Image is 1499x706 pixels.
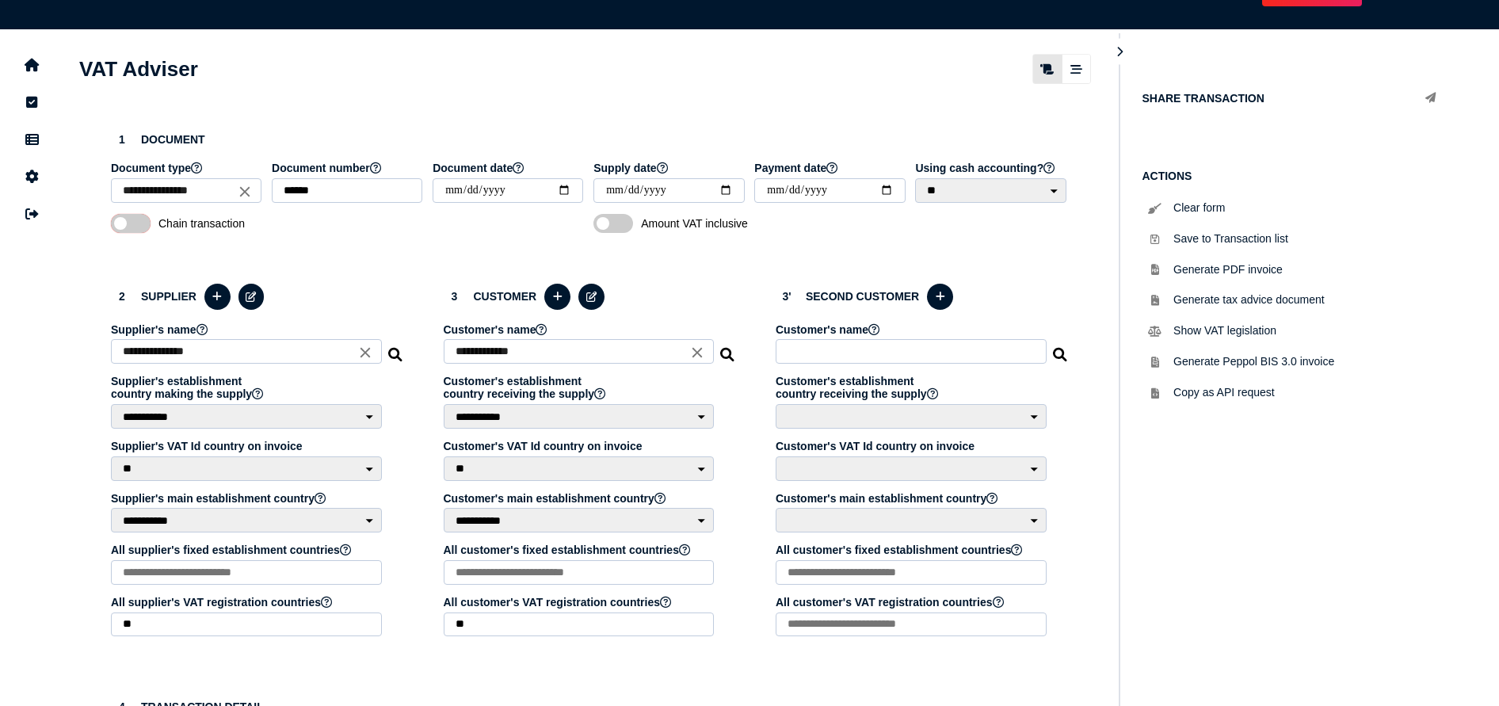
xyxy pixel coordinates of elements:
[688,344,706,361] i: Close
[204,284,231,310] button: Add a new supplier to the database
[1053,343,1069,356] i: Search a customer in the database
[111,285,133,307] div: 2
[25,139,39,140] i: Data manager
[1062,55,1090,83] mat-button-toggle: Stepper view
[111,596,384,609] label: All supplier's VAT registration countries
[444,375,717,400] label: Customer's establishment country receiving the supply
[388,343,404,356] i: Search for a dummy seller
[111,281,404,312] h3: Supplier
[357,344,374,361] i: Close
[776,375,1049,400] label: Customer's establishment country receiving the supply
[1142,170,1444,182] h1: Actions
[544,284,570,310] button: Add a new customer to the database
[15,160,48,193] button: Manage settings
[111,544,384,556] label: All supplier's fixed establishment countries
[15,123,48,156] button: Data manager
[1417,86,1444,112] button: Share transaction
[1033,55,1062,83] mat-button-toggle: Classic scrolling page view
[776,281,1069,312] h3: second customer
[927,284,953,310] button: Add a new thirdpary to the database
[776,285,798,307] div: 3'
[238,284,265,310] button: Edit selected supplier in the database
[776,492,1049,505] label: Customer's main establishment country
[15,48,48,82] button: Home
[444,492,717,505] label: Customer's main establishment country
[111,128,1069,151] h3: Document
[915,162,1068,174] label: Using cash accounting?
[111,162,264,174] label: Document type
[444,281,737,312] h3: Customer
[776,544,1049,556] label: All customer's fixed establishment countries
[79,57,198,82] h1: VAT Adviser
[444,440,717,452] label: Customer's VAT Id country on invoice
[433,162,585,174] label: Document date
[578,284,605,310] button: Edit selected customer in the database
[1142,92,1264,105] h1: Share transaction
[236,182,254,200] i: Close
[444,544,717,556] label: All customer's fixed establishment countries
[111,323,384,336] label: Supplier's name
[111,128,133,151] div: 1
[776,323,1049,336] label: Customer's name
[111,440,384,452] label: Supplier's VAT Id country on invoice
[111,375,384,400] label: Supplier's establishment country making the supply
[444,596,717,609] label: All customer's VAT registration countries
[720,343,736,356] i: Search for a dummy customer
[95,265,420,664] section: Define the seller
[754,162,907,174] label: Payment date
[776,596,1049,609] label: All customer's VAT registration countries
[272,162,425,174] label: Document number
[1107,39,1133,65] button: Hide
[776,440,1049,452] label: Customer's VAT Id country on invoice
[444,323,717,336] label: Customer's name
[111,492,384,505] label: Supplier's main establishment country
[444,285,466,307] div: 3
[15,86,48,119] button: Tasks
[641,217,807,230] span: Amount VAT inclusive
[593,162,746,174] label: Supply date
[111,162,264,214] app-field: Select a document type
[15,197,48,231] button: Sign out
[158,217,325,230] span: Chain transaction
